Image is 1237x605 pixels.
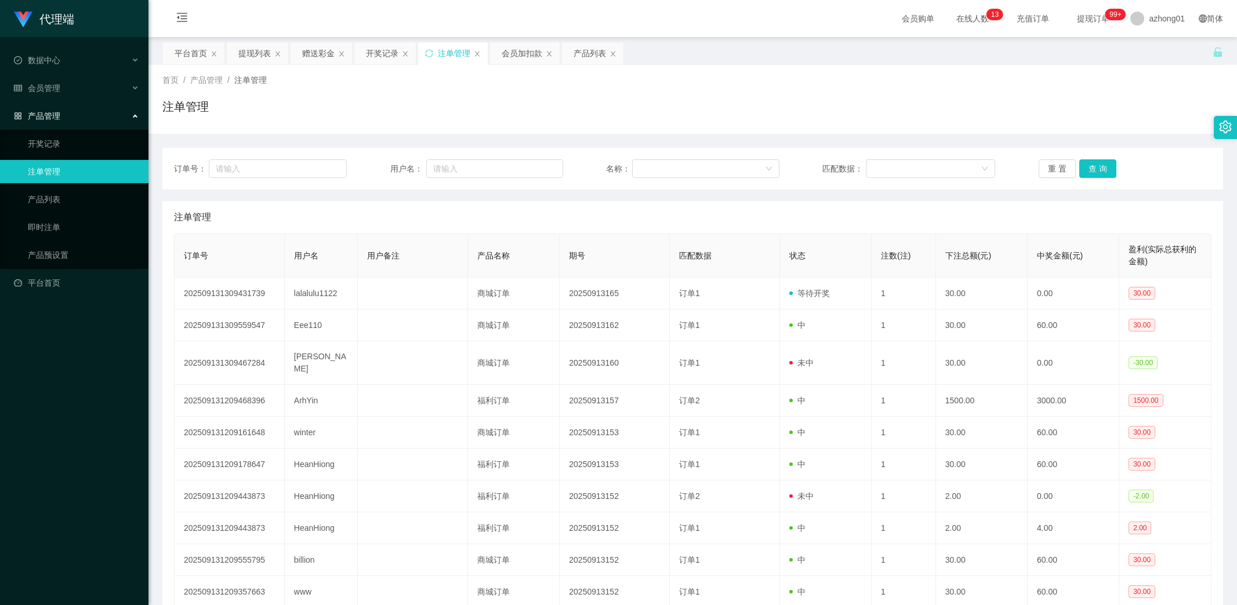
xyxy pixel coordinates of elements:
td: 福利订单 [468,449,560,480]
span: 产品管理 [190,75,223,85]
span: 订单1 [679,358,700,367]
h1: 代理端 [39,1,74,38]
td: 1 [872,544,936,576]
span: / [227,75,230,85]
span: 30.00 [1129,458,1155,471]
td: 4.00 [1028,512,1119,544]
span: 30.00 [1129,553,1155,566]
span: 中奖金额(元) [1037,251,1083,260]
td: 商城订单 [468,278,560,309]
span: 订单1 [679,289,700,298]
i: 图标: close [211,50,217,57]
sup: 13 [986,9,1003,20]
td: 30.00 [936,417,1028,449]
span: 订单号 [184,251,208,260]
td: 20250913160 [560,341,670,385]
span: 匹配数据 [679,251,712,260]
div: 平台首页 [175,42,207,64]
span: 盈利(实际总获利的金额) [1129,245,1196,266]
td: ArhYin [285,385,358,417]
span: 数据中心 [14,56,60,65]
input: 请输入 [209,159,347,178]
span: 用户名 [294,251,318,260]
div: 产品列表 [574,42,606,64]
span: 产品名称 [477,251,510,260]
div: 会员加扣款 [502,42,542,64]
span: 1500.00 [1129,394,1163,407]
span: / [183,75,186,85]
td: 60.00 [1028,417,1119,449]
span: 订单1 [679,555,700,564]
span: 中 [789,523,806,533]
td: 1 [872,449,936,480]
input: 请输入 [426,159,563,178]
td: HeanHiong [285,480,358,512]
td: 2.00 [936,480,1028,512]
td: 202509131309559547 [175,309,285,341]
div: 开奖记录 [366,42,398,64]
td: 202509131309431739 [175,278,285,309]
td: HeanHiong [285,512,358,544]
span: 产品管理 [14,111,60,121]
span: 30.00 [1129,426,1155,439]
td: 0.00 [1028,278,1119,309]
td: 商城订单 [468,309,560,341]
td: lalalulu1122 [285,278,358,309]
td: 20250913152 [560,480,670,512]
i: 图标: close [474,50,481,57]
span: 未中 [789,491,814,501]
td: 20250913152 [560,512,670,544]
a: 注单管理 [28,160,139,183]
span: 名称： [606,163,632,175]
p: 1 [991,9,995,20]
span: 订单2 [679,491,700,501]
span: 会员管理 [14,83,60,93]
td: 20250913153 [560,449,670,480]
td: 1 [872,341,936,385]
span: 订单1 [679,587,700,596]
td: 20250913157 [560,385,670,417]
span: 首页 [162,75,179,85]
i: 图标: close [546,50,553,57]
sup: 1184 [1105,9,1126,20]
button: 重 置 [1039,159,1076,178]
a: 产品预设置 [28,243,139,267]
span: 用户名： [390,163,426,175]
span: 中 [789,460,806,469]
td: 福利订单 [468,480,560,512]
span: -2.00 [1129,490,1153,502]
span: 中 [789,555,806,564]
span: 订单1 [679,523,700,533]
a: 即时注单 [28,216,139,239]
td: Eee110 [285,309,358,341]
span: 订单号： [174,163,209,175]
td: 1 [872,278,936,309]
td: 30.00 [936,278,1028,309]
span: 期号 [569,251,585,260]
i: 图标: global [1199,14,1207,23]
td: 0.00 [1028,341,1119,385]
td: 60.00 [1028,544,1119,576]
i: 图标: check-circle-o [14,56,22,64]
td: 福利订单 [468,385,560,417]
span: 下注总额(元) [945,251,991,260]
td: 30.00 [936,544,1028,576]
td: 20250913162 [560,309,670,341]
i: 图标: down [766,165,772,173]
i: 图标: setting [1219,121,1232,133]
button: 查 询 [1079,159,1116,178]
td: 60.00 [1028,449,1119,480]
td: 20250913165 [560,278,670,309]
td: 1500.00 [936,385,1028,417]
span: 充值订单 [1011,14,1055,23]
i: 图标: sync [425,49,433,57]
td: billion [285,544,358,576]
div: 注单管理 [438,42,470,64]
td: 1 [872,512,936,544]
i: 图标: close [274,50,281,57]
img: logo.9652507e.png [14,12,32,28]
i: 图标: close [338,50,345,57]
span: 30.00 [1129,585,1155,598]
span: 在线人数 [951,14,995,23]
span: 提现订单 [1071,14,1115,23]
